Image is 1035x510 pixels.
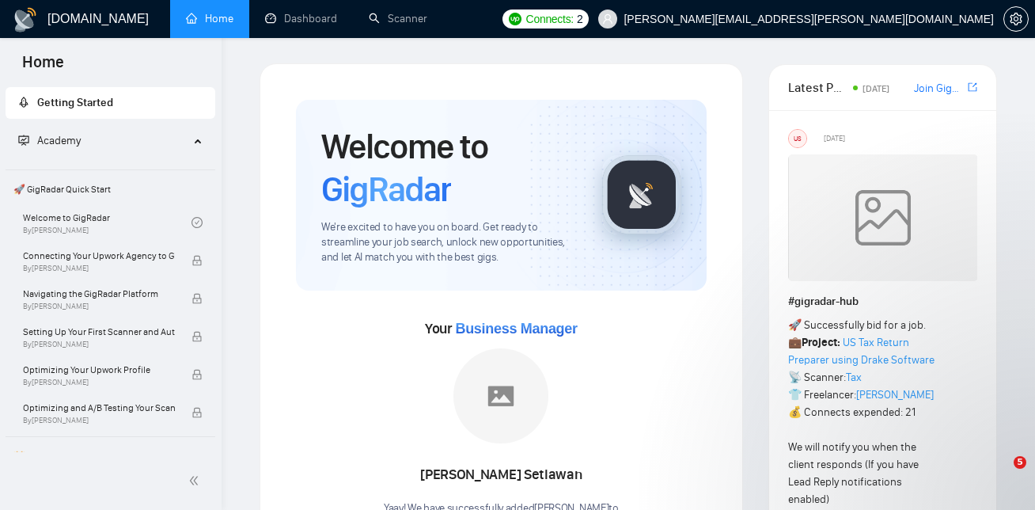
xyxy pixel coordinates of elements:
[1004,13,1028,25] span: setting
[862,83,889,94] span: [DATE]
[191,407,203,418] span: lock
[981,456,1019,494] iframe: Intercom live chat
[13,7,38,32] img: logo
[509,13,521,25] img: upwork-logo.png
[9,51,77,84] span: Home
[191,217,203,228] span: check-circle
[321,168,451,211] span: GigRadar
[824,131,845,146] span: [DATE]
[1014,456,1026,469] span: 5
[191,331,203,342] span: lock
[1003,6,1029,32] button: setting
[602,13,613,25] span: user
[7,440,214,472] span: 👑 Agency Success with GigRadar
[321,220,577,265] span: We're excited to have you on board. Get ready to streamline your job search, unlock new opportuni...
[23,302,175,311] span: By [PERSON_NAME]
[788,154,978,281] img: weqQh+iSagEgQAAAABJRU5ErkJggg==
[384,462,619,489] div: [PERSON_NAME] Setiawan
[23,416,175,425] span: By [PERSON_NAME]
[23,248,175,264] span: Connecting Your Upwork Agency to GigRadar
[18,134,81,147] span: Academy
[23,400,175,416] span: Optimizing and A/B Testing Your Scanner for Better Results
[789,130,806,147] div: US
[455,321,577,337] span: Business Manager
[6,87,215,119] li: Getting Started
[914,80,965,97] a: Join GigRadar Slack Community
[265,12,337,25] a: dashboardDashboard
[968,80,977,95] a: export
[7,173,214,205] span: 🚀 GigRadar Quick Start
[1003,13,1029,25] a: setting
[526,10,574,28] span: Connects:
[788,78,849,97] span: Latest Posts from the GigRadar Community
[23,378,175,387] span: By [PERSON_NAME]
[369,12,427,25] a: searchScanner
[23,324,175,340] span: Setting Up Your First Scanner and Auto-Bidder
[188,473,204,489] span: double-left
[191,255,203,266] span: lock
[186,12,233,25] a: homeHome
[18,97,29,108] span: rocket
[191,369,203,380] span: lock
[802,336,840,349] strong: Project:
[577,10,583,28] span: 2
[37,96,113,109] span: Getting Started
[788,336,935,367] a: US Tax Return Preparer using Drake Software
[602,155,681,234] img: gigradar-logo.png
[425,320,578,337] span: Your
[23,362,175,378] span: Optimizing Your Upwork Profile
[23,286,175,302] span: Navigating the GigRadar Platform
[191,293,203,304] span: lock
[321,125,577,211] h1: Welcome to
[453,348,548,443] img: placeholder.png
[788,293,977,310] h1: # gigradar-hub
[37,134,81,147] span: Academy
[23,205,191,240] a: Welcome to GigRadarBy[PERSON_NAME]
[968,81,977,93] span: export
[23,264,175,273] span: By [PERSON_NAME]
[18,135,29,146] span: fund-projection-screen
[23,340,175,349] span: By [PERSON_NAME]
